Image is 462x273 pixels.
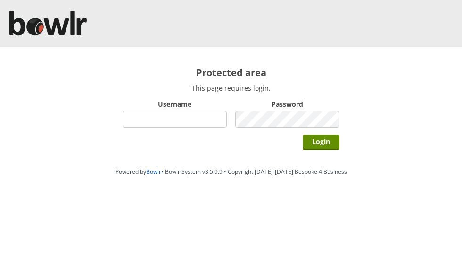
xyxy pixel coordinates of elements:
label: Password [235,100,339,109]
a: Bowlr [146,168,161,176]
h2: Protected area [123,66,339,79]
label: Username [123,100,227,109]
p: This page requires login. [123,84,339,93]
input: Login [303,135,339,150]
span: Powered by • Bowlr System v3.5.9.9 • Copyright [DATE]-[DATE] Bespoke 4 Business [115,168,347,176]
